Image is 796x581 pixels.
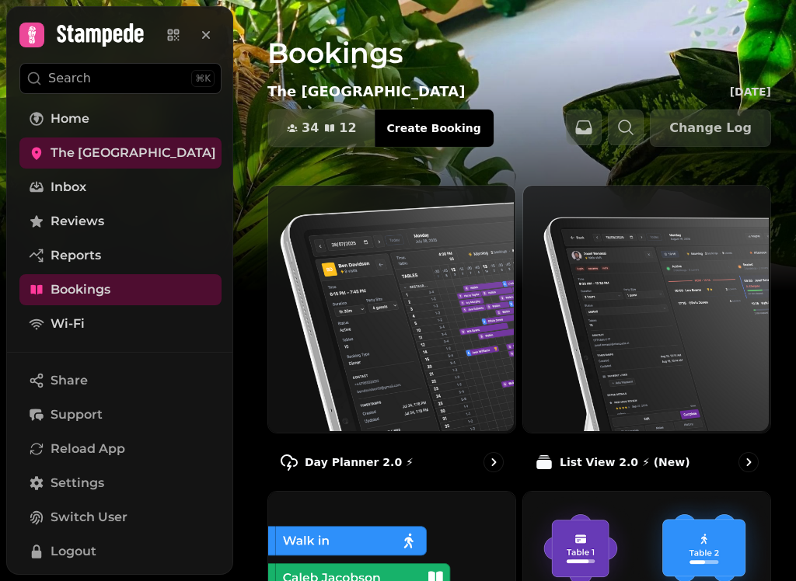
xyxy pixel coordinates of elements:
[267,184,514,431] img: Day Planner 2.0 ⚡
[305,454,414,470] p: Day Planner 2.0 ⚡
[19,240,222,271] a: Reports
[19,536,222,567] button: Logout
[268,110,375,147] button: 3412
[669,122,752,134] span: Change Log
[387,123,481,134] span: Create Booking
[51,246,101,265] span: Reports
[730,84,771,99] p: [DATE]
[51,315,85,333] span: Wi-Fi
[19,468,222,499] a: Settings
[375,110,494,147] button: Create Booking
[51,371,88,390] span: Share
[650,110,771,147] button: Change Log
[19,137,222,169] a: The [GEOGRAPHIC_DATA]
[51,405,103,424] span: Support
[51,110,89,128] span: Home
[741,454,756,470] svg: go to
[19,502,222,533] button: Switch User
[51,440,125,458] span: Reload App
[560,454,690,470] p: List View 2.0 ⚡ (New)
[51,508,127,527] span: Switch User
[51,280,110,299] span: Bookings
[51,144,216,162] span: The [GEOGRAPHIC_DATA]
[19,308,222,339] a: Wi-Fi
[51,474,104,492] span: Settings
[19,103,222,134] a: Home
[19,206,222,237] a: Reviews
[267,81,465,103] p: The [GEOGRAPHIC_DATA]
[191,70,215,87] div: ⌘K
[51,212,104,231] span: Reviews
[19,399,222,430] button: Support
[19,274,222,305] a: Bookings
[302,122,319,134] span: 34
[522,185,771,485] a: List View 2.0 ⚡ (New)List View 2.0 ⚡ (New)
[267,185,516,485] a: Day Planner 2.0 ⚡Day Planner 2.0 ⚡
[51,542,96,561] span: Logout
[339,122,356,134] span: 12
[19,172,222,203] a: Inbox
[19,433,222,464] button: Reload App
[522,184,769,431] img: List View 2.0 ⚡ (New)
[486,454,501,470] svg: go to
[48,69,91,88] p: Search
[51,178,86,197] span: Inbox
[19,365,222,396] button: Share
[19,63,222,94] button: Search⌘K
